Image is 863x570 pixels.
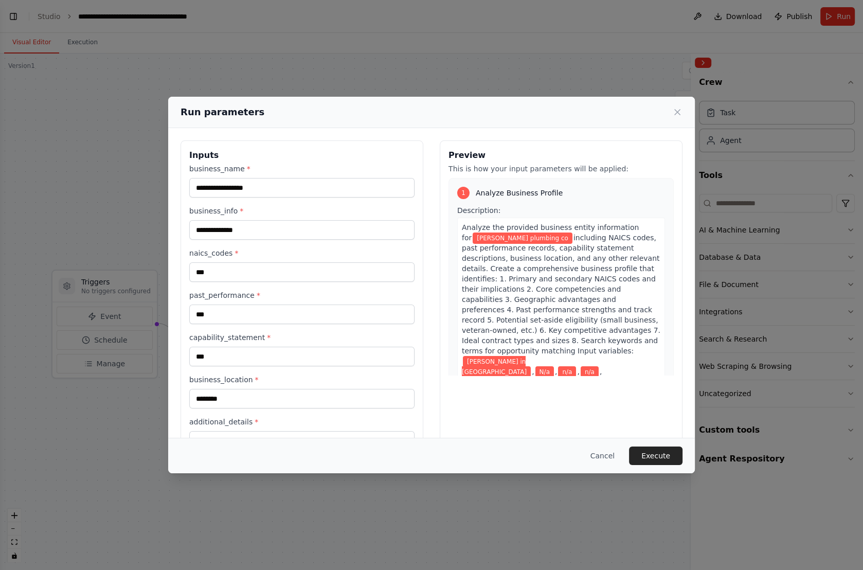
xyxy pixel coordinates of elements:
[462,356,531,378] span: Variable: business_info
[581,366,599,378] span: Variable: capability_statement
[535,366,554,378] span: Variable: naics_codes
[473,233,572,244] span: Variable: business_name
[448,164,674,174] p: This is how your input parameters will be applied:
[457,187,470,199] div: 1
[577,367,579,376] span: ,
[189,290,415,300] label: past_performance
[189,417,415,427] label: additional_details
[457,206,500,215] span: Description:
[558,366,576,378] span: Variable: past_performance
[181,105,264,119] h2: Run parameters
[189,149,415,162] h3: Inputs
[629,447,682,465] button: Execute
[532,367,534,376] span: ,
[555,367,557,376] span: ,
[582,447,623,465] button: Cancel
[189,206,415,216] label: business_info
[448,149,674,162] h3: Preview
[189,332,415,343] label: capability_statement
[189,248,415,258] label: naics_codes
[189,375,415,385] label: business_location
[600,367,602,376] span: ,
[189,164,415,174] label: business_name
[476,188,563,198] span: Analyze Business Profile
[462,223,639,242] span: Analyze the provided business entity information for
